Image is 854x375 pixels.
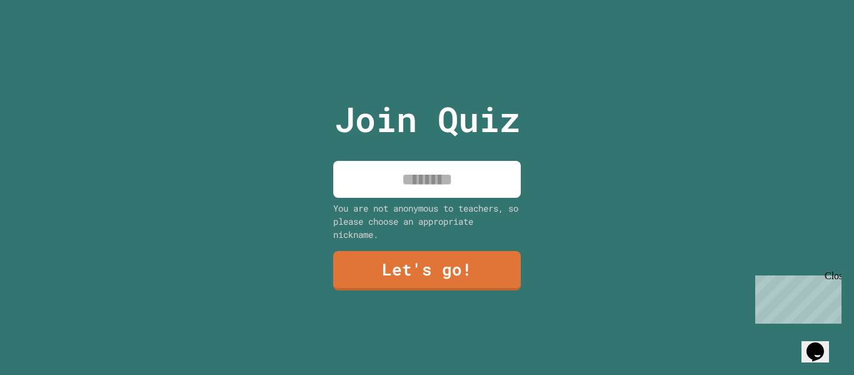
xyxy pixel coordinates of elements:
p: Join Quiz [334,93,520,145]
iframe: chat widget [801,325,841,362]
div: You are not anonymous to teachers, so please choose an appropriate nickname. [333,202,521,241]
div: Chat with us now!Close [5,5,86,80]
iframe: chat widget [750,270,841,324]
a: Let's go! [333,251,521,290]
